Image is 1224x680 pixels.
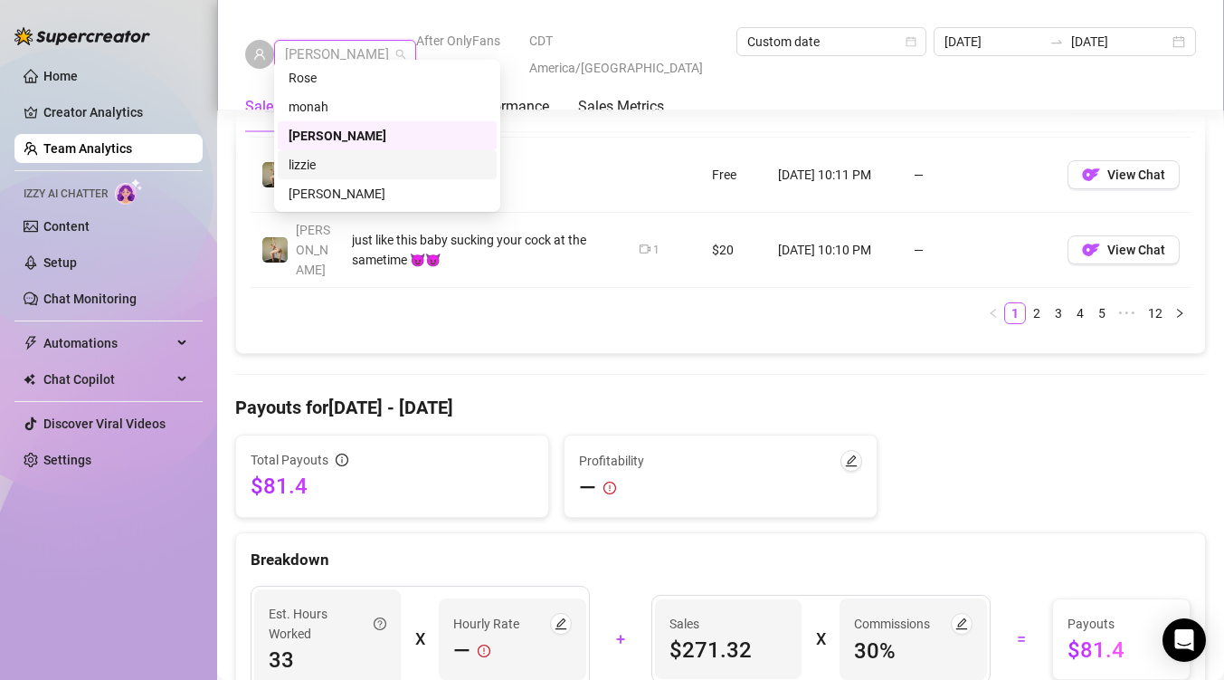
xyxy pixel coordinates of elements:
[903,138,1057,213] td: —
[415,625,424,654] div: X
[1107,243,1165,257] span: View Chat
[14,27,150,45] img: logo-BBDzfeDw.svg
[1071,32,1169,52] input: End date
[669,614,787,634] span: Sales
[767,213,903,288] td: [DATE] 10:10 PM
[1113,302,1142,324] li: Next 5 Pages
[1001,625,1041,654] div: =
[603,482,616,494] span: exclamation-circle
[601,625,640,654] div: +
[262,162,288,187] img: Nicole
[653,242,659,259] div: 1
[43,329,172,358] span: Automations
[352,230,618,270] div: just like this baby sucking your cock at the sametime 😈😈
[43,69,78,83] a: Home
[251,472,534,501] span: $81.4
[43,453,91,467] a: Settings
[579,474,596,503] span: —
[24,373,35,386] img: Chat Copilot
[1067,172,1180,187] a: OFView Chat
[701,213,767,288] td: $20
[278,121,497,150] div: toni
[1048,303,1068,323] a: 3
[529,27,725,81] span: CDT America/[GEOGRAPHIC_DATA]
[1162,618,1206,662] div: Open Intercom Messenger
[906,36,916,47] span: calendar
[845,455,858,467] span: edit
[1027,303,1047,323] a: 2
[453,614,519,634] article: Hourly Rate
[944,32,1042,52] input: Start date
[1169,302,1191,324] li: Next Page
[1107,168,1165,182] span: View Chat
[955,618,968,630] span: edit
[1092,303,1112,323] a: 5
[854,637,972,666] span: 30 %
[278,63,497,92] div: Rose
[43,292,137,306] a: Chat Monitoring
[1169,302,1191,324] button: right
[1142,302,1169,324] li: 12
[278,179,497,208] div: Nicole Quinn
[115,178,143,205] img: AI Chatter
[43,365,172,394] span: Chat Copilot
[1082,241,1100,259] img: OF
[336,454,348,466] span: info-circle
[701,138,767,213] td: Free
[253,48,266,61] span: user
[982,302,1004,324] li: Previous Page
[767,138,903,213] td: [DATE] 10:11 PM
[296,223,330,277] span: [PERSON_NAME]
[578,96,664,118] div: Sales Metrics
[988,308,999,319] span: left
[251,548,1191,572] div: Breakdown
[1004,302,1026,324] li: 1
[43,417,166,431] a: Discover Viral Videos
[982,302,1004,324] button: left
[416,27,518,81] span: After OnlyFans cut
[1067,235,1180,264] button: OFView Chat
[1143,303,1168,323] a: 12
[1067,636,1175,665] span: $81.4
[245,96,280,118] div: Sales
[1049,34,1064,49] span: swap-right
[453,637,470,666] span: —
[1069,302,1091,324] li: 4
[1082,166,1100,184] img: OF
[43,98,188,127] a: Creator Analytics
[269,646,386,675] span: 33
[269,604,386,644] div: Est. Hours Worked
[1067,160,1180,189] button: OFView Chat
[262,237,288,263] img: Nicole
[278,150,497,179] div: lizzie
[278,92,497,121] div: monah
[251,450,328,470] span: Total Payouts
[747,28,916,55] span: Custom date
[1113,302,1142,324] span: •••
[478,637,490,666] span: exclamation-circle
[374,604,386,644] span: question-circle
[1067,247,1180,262] a: OFView Chat
[579,451,644,471] span: Profitability
[289,97,486,117] div: monah
[1070,303,1090,323] a: 4
[903,213,1057,288] td: —
[1026,302,1048,324] li: 2
[669,636,787,665] span: $271.32
[1174,308,1185,319] span: right
[1091,302,1113,324] li: 5
[24,336,38,350] span: thunderbolt
[1067,614,1175,634] span: Payouts
[235,395,1206,420] h4: Payouts for [DATE] - [DATE]
[24,186,108,203] span: Izzy AI Chatter
[1049,34,1064,49] span: to
[816,625,825,654] div: X
[1048,302,1069,324] li: 3
[289,184,486,204] div: [PERSON_NAME]
[43,255,77,270] a: Setup
[289,68,486,88] div: Rose
[43,141,132,156] a: Team Analytics
[555,618,567,630] span: edit
[854,614,930,634] article: Commissions
[285,41,405,68] span: toni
